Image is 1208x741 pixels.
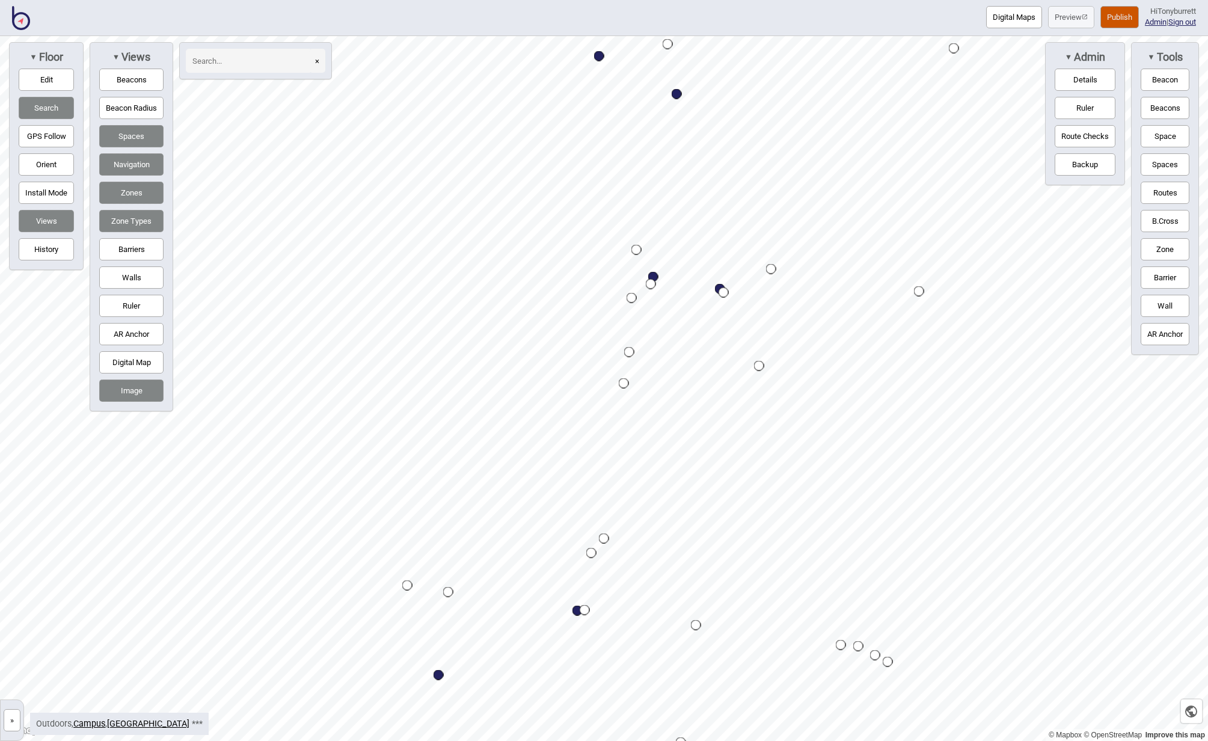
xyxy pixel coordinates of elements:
[309,49,325,73] button: ×
[19,69,74,91] button: Edit
[1141,69,1189,91] button: Beacon
[73,719,107,729] span: ,
[19,238,74,260] button: History
[120,51,150,64] span: Views
[1,713,23,725] a: »
[99,97,164,119] button: Beacon Radius
[646,279,656,289] div: Map marker
[1145,6,1196,17] div: Hi Tonyburrett
[1055,153,1115,176] button: Backup
[99,266,164,289] button: Walls
[1055,125,1115,147] button: Route Checks
[99,351,164,374] button: Digital Map
[691,620,701,630] div: Map marker
[1082,14,1088,20] img: preview
[12,6,30,30] img: BindiMaps CMS
[594,51,604,61] div: Map marker
[1145,17,1168,26] span: |
[586,548,596,558] div: Map marker
[1141,323,1189,345] button: AR Anchor
[1049,731,1082,739] a: Mapbox
[99,210,164,232] button: Zone Types
[1145,731,1205,739] a: Map feedback
[99,323,164,345] button: AR Anchor
[627,293,637,303] div: Map marker
[580,605,590,615] div: Map marker
[99,153,164,176] button: Navigation
[870,650,880,660] div: Map marker
[1155,51,1183,64] span: Tools
[107,719,189,729] a: [GEOGRAPHIC_DATA]
[99,238,164,260] button: Barriers
[19,182,74,204] button: Install Mode
[73,719,105,729] a: Campus
[1055,97,1115,119] button: Ruler
[1141,182,1189,204] button: Routes
[1145,17,1167,26] a: Admin
[1141,266,1189,289] button: Barrier
[672,89,682,99] div: Map marker
[1141,97,1189,119] button: Beacons
[402,580,412,591] div: Map marker
[19,125,74,147] button: GPS Follow
[1048,6,1094,28] button: Preview
[4,709,20,731] button: »
[99,295,164,317] button: Ruler
[1141,153,1189,176] button: Spaces
[1100,6,1139,28] button: Publish
[1141,210,1189,232] button: B.Cross
[949,43,959,54] div: Map marker
[19,210,74,232] button: Views
[1147,52,1154,61] span: ▼
[19,97,74,119] button: Search
[1072,51,1105,64] span: Admin
[29,52,37,61] span: ▼
[1055,69,1115,91] button: Details
[1141,238,1189,260] button: Zone
[1168,17,1196,26] button: Sign out
[663,39,673,49] div: Map marker
[1141,125,1189,147] button: Space
[648,272,658,282] div: Map marker
[19,153,74,176] button: Orient
[99,182,164,204] button: Zones
[1141,295,1189,317] button: Wall
[914,286,924,297] div: Map marker
[1084,731,1142,739] a: OpenStreetMap
[766,264,776,274] div: Map marker
[186,49,312,73] input: Search...
[715,284,725,294] div: Map marker
[99,380,164,402] button: Image
[112,52,120,61] span: ▼
[631,245,642,255] div: Map marker
[719,287,729,298] div: Map marker
[986,6,1042,28] button: Digital Maps
[853,641,863,651] div: Map marker
[443,587,453,597] div: Map marker
[572,606,583,616] div: Map marker
[754,361,764,371] div: Map marker
[434,670,444,680] div: Map marker
[599,533,609,544] div: Map marker
[4,724,57,737] a: Mapbox logo
[883,657,893,667] div: Map marker
[624,347,634,357] div: Map marker
[99,125,164,147] button: Spaces
[1065,52,1072,61] span: ▼
[836,640,846,650] div: Map marker
[99,69,164,91] button: Beacons
[619,378,629,389] div: Map marker
[37,51,63,64] span: Floor
[1048,6,1094,28] a: Previewpreview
